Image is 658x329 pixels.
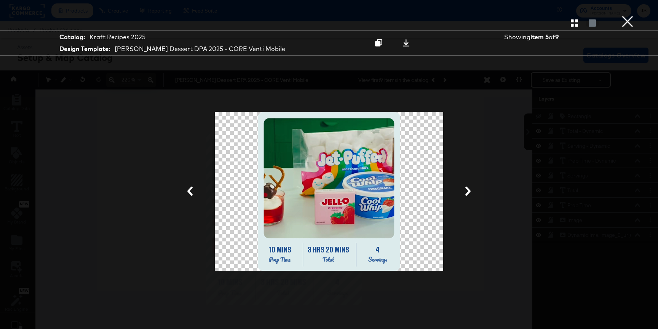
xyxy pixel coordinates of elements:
strong: Design Template: [59,45,110,53]
strong: 9 [555,33,559,41]
div: Showing of [504,33,586,42]
strong: item 5 [530,33,549,41]
div: Kraft Recipes 2025 [89,33,145,42]
strong: Catalog: [59,33,85,42]
div: [PERSON_NAME] Dessert DPA 2025 - CORE Venti Mobile [115,45,285,53]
